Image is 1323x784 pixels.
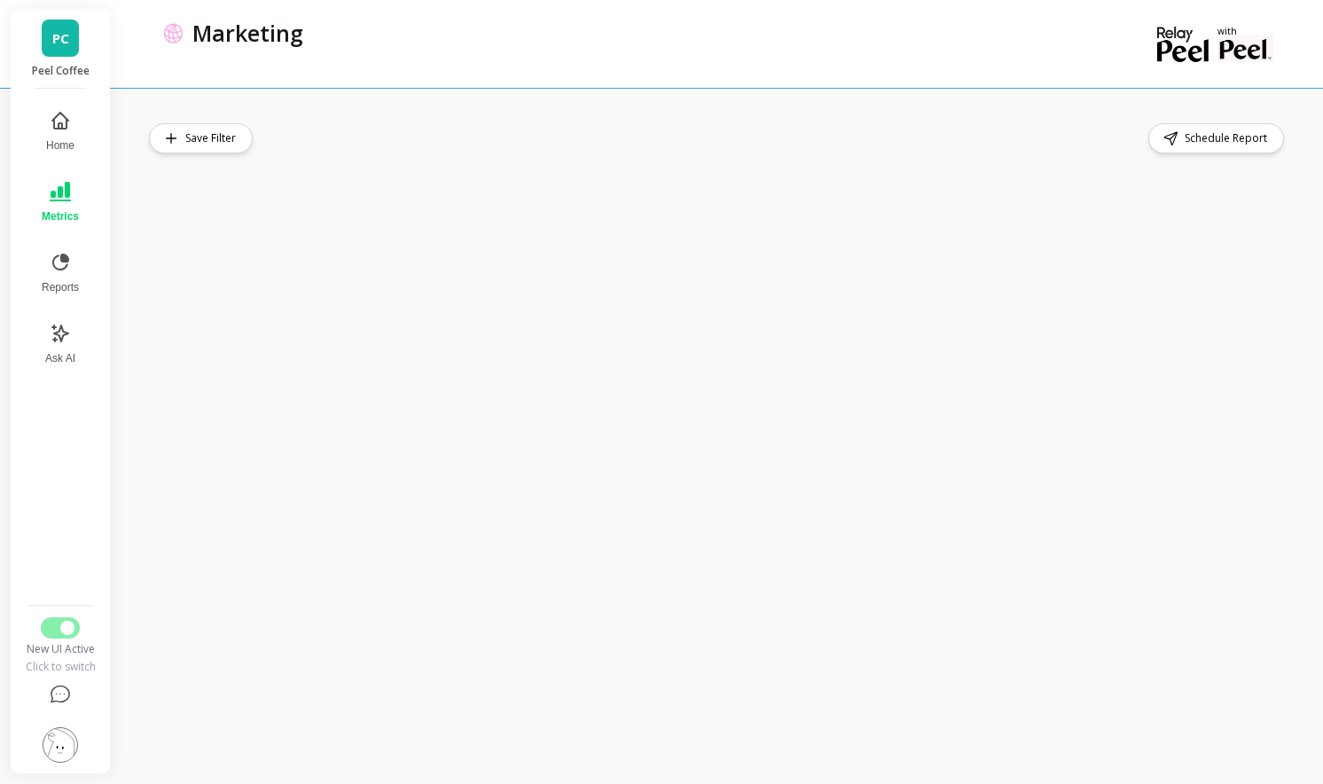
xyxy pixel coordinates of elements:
p: Peel Coffee [28,64,93,78]
iframe: Omni Embed [149,168,1288,749]
button: Reports [31,241,90,305]
button: Settings [24,717,97,773]
span: PC [52,28,69,49]
img: profile picture [43,727,78,763]
button: Help [24,674,97,717]
div: Click to switch [24,660,97,674]
span: Reports [42,280,79,294]
span: Home [46,138,74,153]
span: Metrics [42,209,79,223]
button: Schedule Report [1148,123,1284,153]
button: Ask AI [31,312,90,376]
span: Schedule Report [1185,129,1272,147]
span: Save Filter [185,129,241,147]
img: partner logo [1217,35,1273,62]
img: header icon [163,22,184,43]
span: Ask AI [45,351,75,365]
p: with [1217,27,1273,35]
button: Home [31,99,90,163]
button: Save Filter [149,123,253,153]
button: Metrics [31,170,90,234]
p: Marketing [192,18,303,48]
div: New UI Active [24,642,97,656]
button: Switch to Legacy UI [41,617,80,639]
